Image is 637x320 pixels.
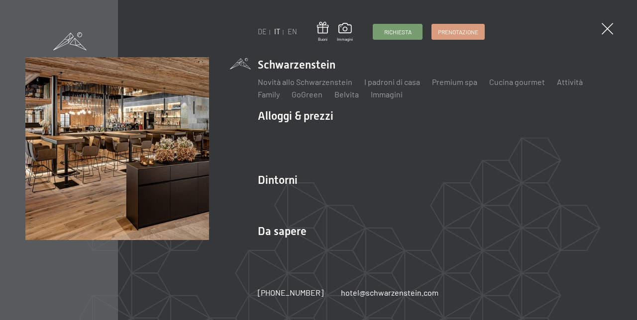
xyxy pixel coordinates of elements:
[258,89,280,99] a: Family
[557,77,583,86] a: Attività
[371,89,403,99] a: Immagini
[274,27,280,36] a: IT
[364,77,420,86] a: I padroni di casa
[292,89,322,99] a: GoGreen
[258,77,352,86] a: Novità allo Schwarzenstein
[373,24,422,39] a: Richiesta
[341,287,438,298] a: hotel@schwarzenstein.com
[334,89,359,99] a: Belvita
[337,37,353,42] span: Immagini
[384,28,412,36] span: Richiesta
[317,22,328,42] a: Buoni
[438,28,478,36] span: Prenotazione
[258,27,267,36] a: DE
[489,77,545,86] a: Cucina gourmet
[258,287,323,298] a: [PHONE_NUMBER]
[317,37,328,42] span: Buoni
[337,23,353,42] a: Immagini
[432,77,477,86] a: Premium spa
[288,27,297,36] a: EN
[258,288,323,297] span: [PHONE_NUMBER]
[432,24,484,39] a: Prenotazione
